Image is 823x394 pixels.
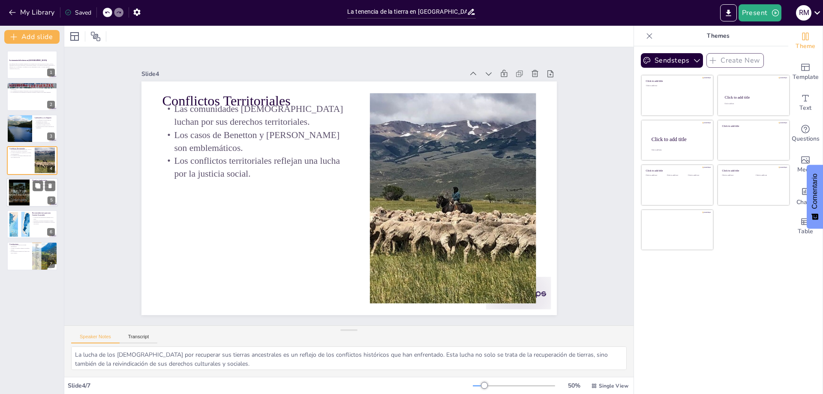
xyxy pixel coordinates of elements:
[722,174,749,177] div: Click to add text
[807,165,823,229] button: Comentarios - Mostrar encuesta
[7,82,57,111] div: 2
[9,251,30,254] p: Es fundamental garantizar un futuro justo para la región.
[47,165,55,172] div: 4
[722,169,784,172] div: Click to add title
[667,174,686,177] div: Click to add text
[45,180,55,191] button: Delete Slide
[9,87,55,90] p: La historia de la tenencia de la tierra en [GEOGRAPHIC_DATA] está marcada por la desigualdad.
[788,87,823,118] div: Add text boxes
[796,4,811,21] button: R M
[646,85,707,87] div: Click to add text
[797,165,814,174] span: Media
[724,103,781,105] div: Click to add text
[32,184,55,187] p: La degradación del suelo ha aumentado significativamente.
[641,53,703,68] button: Sendsteps
[9,149,32,152] p: Las comunidades [DEMOGRAPHIC_DATA] luchan por sus derechos territoriales.
[720,4,737,21] button: Export to PowerPoint
[7,242,57,270] div: 7
[793,72,819,82] span: Template
[7,146,57,174] div: 4
[656,26,780,46] p: Themes
[48,196,55,204] div: 5
[756,174,783,177] div: Click to add text
[796,5,811,21] div: R M
[354,27,470,202] p: Los conflictos territoriales reflejan una lucha por la justicia social.
[35,122,55,125] p: La propiedad de la tierra se ha concentrado en manos de pocos.
[32,188,55,189] p: La escasez de agua es un desafío creciente.
[32,222,55,225] p: Implementar prácticas sostenibles en la gestión de recursos.
[796,42,815,51] span: Theme
[652,149,706,151] div: Click to add body
[646,80,707,83] div: Click to add title
[9,152,32,155] p: Los casos de Benetton y [PERSON_NAME] son emblemáticos.
[377,40,493,215] p: Los casos de Benetton y [PERSON_NAME] son emblemáticos.
[35,126,55,129] p: La explotación de recursos naturales ha aumentado.
[32,181,55,184] p: La desertificación es un problema crítico en la región.
[788,118,823,149] div: Get real-time input from your audience
[120,334,158,343] button: Transcript
[47,228,55,236] div: 6
[788,26,823,57] div: Change the overall theme
[792,134,820,144] span: Questions
[725,95,782,99] div: Click to add title
[399,53,515,228] p: Las comunidades [DEMOGRAPHIC_DATA] luchan por sus derechos territoriales.
[739,4,781,21] button: Present
[9,248,30,251] p: Abordar los desafíos requiere un enfoque integral.
[9,147,32,150] p: Conflictos Territoriales
[71,334,120,343] button: Speaker Notes
[788,149,823,180] div: Add images, graphics, shapes or video
[7,210,57,238] div: 6
[722,124,784,127] div: Click to add title
[788,211,823,242] div: Add a table
[788,180,823,211] div: Add charts and graphs
[652,136,706,142] div: Click to add title
[9,90,55,91] p: La "Conquista del Desierto" fue un hito clave en la distribución de tierras.
[788,57,823,87] div: Add ready made slides
[9,91,55,93] p: La concentración de propiedades ha generado un impacto negativo en el medio ambiente.
[6,6,58,19] button: My Library
[646,169,707,172] div: Click to add title
[9,155,32,158] p: Los conflictos territoriales reflejan una lucha por la justicia social.
[9,68,55,69] p: Generated with [URL]
[347,6,467,18] input: Insert title
[32,212,55,217] p: Recomendaciones para una Gestión Sostenible
[796,198,814,207] span: Charts
[6,178,58,207] div: 5
[68,382,473,390] div: Slide 4 / 7
[4,30,60,44] button: Add slide
[564,382,584,390] div: 50 %
[47,69,55,76] div: 1
[47,101,55,108] div: 2
[9,63,55,68] p: Este informe ofrece un análisis exhaustivo de la tenencia de la tierra en [GEOGRAPHIC_DATA], cent...
[7,51,57,79] div: 1
[7,114,57,143] div: 3
[47,132,55,140] div: 3
[811,174,818,209] font: Comentario
[47,260,55,268] div: 7
[68,30,81,43] div: Layout
[65,9,91,17] div: Saved
[9,84,55,86] p: Introducción a la Tenencia de la Tierra
[415,62,525,234] p: Conflictos Territoriales
[32,217,55,220] p: Se necesita una distribución equitativa de la tierra.
[9,243,30,246] p: Conclusiones
[35,117,55,119] p: Latifundios y su Impacto
[35,119,55,122] p: Los latifundios son una fuente de desigualdad en la región.
[9,60,47,61] strong: La tenencia de la tierra en [GEOGRAPHIC_DATA]
[71,346,627,370] textarea: La lucha de los [DEMOGRAPHIC_DATA] por recuperar sus tierras ancestrales es un reflejo de los con...
[646,174,665,177] div: Click to add text
[799,103,811,113] span: Text
[32,179,55,182] p: Desafíos Ambientales
[385,60,554,344] div: Slide 4
[798,227,813,236] span: Table
[9,244,30,247] p: La tenencia de la tierra es un tema multifacético.
[32,220,55,222] p: Fortalecer los derechos indígenas es crucial.
[33,180,43,191] button: Duplicate Slide
[599,382,628,389] span: Single View
[688,174,707,177] div: Click to add text
[90,31,101,42] span: Position
[706,53,764,68] button: Create New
